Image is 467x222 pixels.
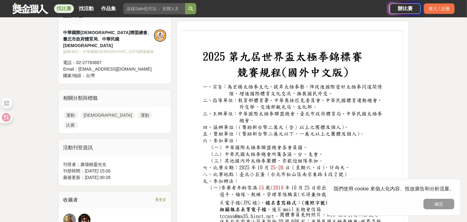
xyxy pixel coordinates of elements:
div: 登入 / 註冊 [424,3,455,14]
div: 中華國際[DEMOGRAPHIC_DATA]聯盟總會、臺北市政府體育局、中華民國[DEMOGRAPHIC_DATA] [63,29,154,49]
a: 辦比賽 [390,3,421,14]
a: 找比賽 [54,4,74,13]
a: 運動 [138,111,152,119]
span: 國家/地區： [63,73,86,78]
input: 這樣Sale也可以： 安聯人壽創意銷售法募集 [123,3,185,14]
a: 作品集 [99,4,118,13]
a: [DEMOGRAPHIC_DATA] [81,111,135,119]
span: 台灣 [86,73,95,78]
div: 協辦/執行： 中華國際[DEMOGRAPHIC_DATA]聯盟總會 [63,49,154,54]
button: 確定 [423,199,454,209]
div: 刊登時間： [DATE] 15:00 [63,168,167,174]
span: 我們使用 cookie 來個人化內容、投放廣告和分析流量。 [333,186,454,191]
a: 運動 [63,111,78,119]
span: 收藏者 [63,197,78,202]
div: 相關分類與標籤 [58,89,172,107]
div: 最後更新： [DATE] 00:28 [63,174,167,181]
a: 找活動 [76,4,96,13]
div: 電話： 02-27783887 [63,59,154,66]
div: 刊登者： 廣場精靈光光 [63,161,167,168]
span: 看更多 [155,196,166,203]
div: 活動刊登資訊 [58,139,172,156]
a: 比賽 [63,121,78,129]
div: Email： [EMAIL_ADDRESS][DOMAIN_NAME] [63,66,154,72]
